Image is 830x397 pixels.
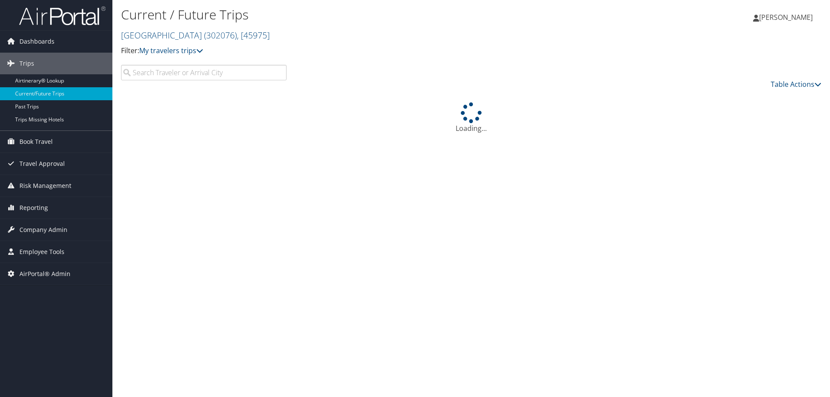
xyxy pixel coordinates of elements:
span: Trips [19,53,34,74]
h1: Current / Future Trips [121,6,588,24]
span: Company Admin [19,219,67,241]
span: Employee Tools [19,241,64,263]
span: Reporting [19,197,48,219]
span: Dashboards [19,31,54,52]
input: Search Traveler or Arrival City [121,65,287,80]
span: Travel Approval [19,153,65,175]
span: [PERSON_NAME] [759,13,813,22]
span: ( 302076 ) [204,29,237,41]
a: [PERSON_NAME] [753,4,821,30]
a: [GEOGRAPHIC_DATA] [121,29,270,41]
div: Loading... [121,102,821,133]
span: AirPortal® Admin [19,263,70,285]
a: Table Actions [771,79,821,89]
a: My travelers trips [139,46,203,55]
span: Risk Management [19,175,71,197]
span: Book Travel [19,131,53,152]
img: airportal-logo.png [19,6,105,26]
span: , [ 45975 ] [237,29,270,41]
p: Filter: [121,45,588,57]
